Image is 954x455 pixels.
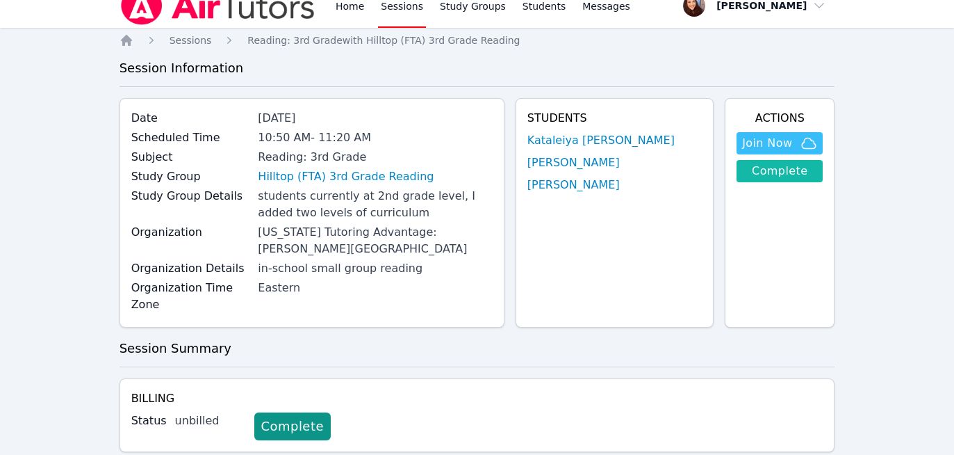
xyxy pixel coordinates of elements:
a: Reading: 3rd Gradewith Hilltop (FTA) 3rd Grade Reading [247,33,520,47]
a: Complete [737,160,823,182]
a: Sessions [170,33,212,47]
div: 10:50 AM - 11:20 AM [258,129,492,146]
label: Status [131,413,167,429]
h4: Billing [131,390,823,407]
h4: Actions [737,110,823,127]
label: Organization Time Zone [131,280,250,313]
span: Join Now [742,135,792,152]
label: Organization Details [131,260,250,277]
span: Reading: 3rd Grade with Hilltop (FTA) 3rd Grade Reading [247,35,520,46]
h4: Students [527,110,702,127]
label: Study Group Details [131,188,250,205]
a: Kataleiya [PERSON_NAME] [527,132,675,149]
div: unbilled [175,413,243,429]
nav: Breadcrumb [120,33,835,47]
div: [US_STATE] Tutoring Advantage: [PERSON_NAME][GEOGRAPHIC_DATA] [258,224,492,257]
label: Organization [131,224,250,241]
div: Eastern [258,280,492,296]
button: Join Now [737,132,823,154]
div: Reading: 3rd Grade [258,149,492,166]
a: Hilltop (FTA) 3rd Grade Reading [258,168,434,185]
a: [PERSON_NAME] [527,154,620,171]
a: Complete [254,413,331,440]
label: Subject [131,149,250,166]
div: in-school small group reading [258,260,492,277]
h3: Session Summary [120,339,835,358]
label: Study Group [131,168,250,185]
h3: Session Information [120,58,835,78]
div: students currently at 2nd grade level, I added two levels of curriculum [258,188,492,221]
div: [DATE] [258,110,492,127]
label: Date [131,110,250,127]
label: Scheduled Time [131,129,250,146]
a: [PERSON_NAME] [527,177,620,193]
span: Sessions [170,35,212,46]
